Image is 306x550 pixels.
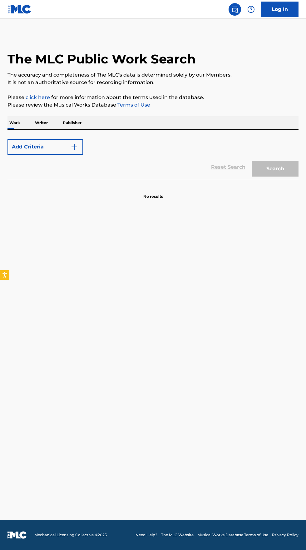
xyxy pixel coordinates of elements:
a: The MLC Website [161,532,194,538]
a: Need Help? [136,532,157,538]
p: It is not an authoritative source for recording information. [7,79,299,86]
button: Add Criteria [7,139,83,155]
span: Mechanical Licensing Collective © 2025 [34,532,107,538]
a: click here [26,94,50,100]
form: Search Form [7,136,299,180]
p: No results [143,186,163,199]
h1: The MLC Public Work Search [7,51,196,67]
p: The accuracy and completeness of The MLC's data is determined solely by our Members. [7,71,299,79]
a: Log In [261,2,299,17]
a: Privacy Policy [272,532,299,538]
p: Publisher [61,116,83,129]
p: Please review the Musical Works Database [7,101,299,109]
img: search [231,6,239,13]
img: logo [7,531,27,539]
div: Help [245,3,257,16]
p: Please for more information about the terms used in the database. [7,94,299,101]
img: 9d2ae6d4665cec9f34b9.svg [71,143,78,151]
p: Writer [33,116,50,129]
a: Terms of Use [116,102,150,108]
img: help [247,6,255,13]
a: Public Search [229,3,241,16]
a: Musical Works Database Terms of Use [197,532,268,538]
p: Work [7,116,22,129]
img: MLC Logo [7,5,32,14]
